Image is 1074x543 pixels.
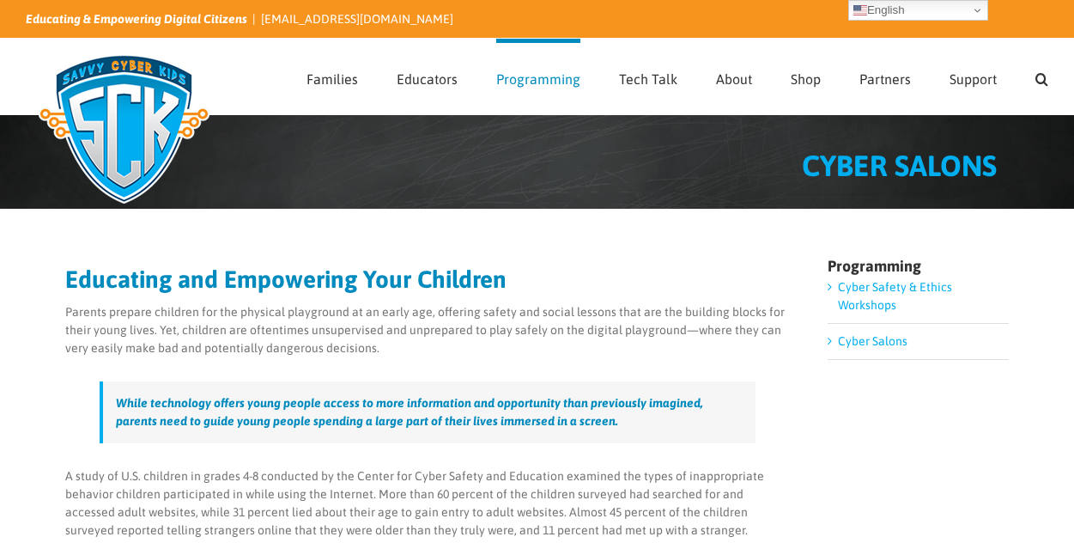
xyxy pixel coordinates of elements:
span: Partners [859,72,911,86]
span: Tech Talk [619,72,677,86]
a: [EMAIL_ADDRESS][DOMAIN_NAME] [261,12,453,26]
span: CYBER SALONS [802,149,997,182]
a: Partners [859,39,911,114]
span: Educators [397,72,458,86]
a: Programming [496,39,580,114]
a: About [716,39,752,114]
a: Cyber Safety & Ethics Workshops [838,280,952,312]
img: en [853,3,867,17]
span: About [716,72,752,86]
span: Shop [791,72,821,86]
i: Educating & Empowering Digital Citizens [26,12,247,26]
p: Parents prepare children for the physical playground at an early age, offering safety and social ... [65,303,791,357]
a: Support [950,39,997,114]
a: Shop [791,39,821,114]
nav: Main Menu [306,39,1048,114]
h4: Programming [828,259,1009,274]
h2: Educating and Empowering Your Children [65,267,791,291]
span: While technology offers young people access to more information and opportunity than previously i... [116,396,703,428]
span: Programming [496,72,580,86]
a: Cyber Salons [838,334,907,348]
a: Search [1035,39,1048,114]
img: Savvy Cyber Kids Logo [26,43,222,215]
a: Educators [397,39,458,114]
span: Support [950,72,997,86]
span: Families [306,72,358,86]
p: A study of U.S. children in grades 4-8 conducted by the Center for Cyber Safety and Education exa... [65,467,791,540]
a: Tech Talk [619,39,677,114]
a: Families [306,39,358,114]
